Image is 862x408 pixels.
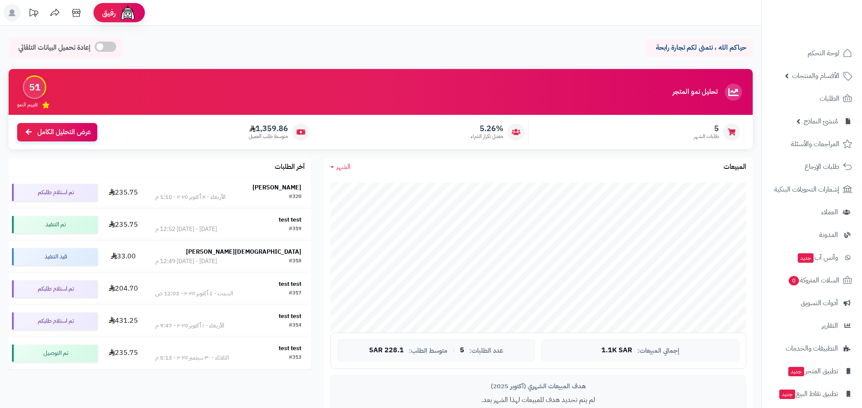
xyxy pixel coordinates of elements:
div: تم التنفيذ [12,216,98,233]
div: [DATE] - [DATE] 12:52 م [155,225,217,234]
div: هدف المبيعات الشهري (أكتوبر 2025) [337,382,739,391]
span: مُنشئ النماذج [804,115,838,127]
a: تحديثات المنصة [23,4,44,24]
td: 235.75 [101,337,145,369]
span: إشعارات التحويلات البنكية [774,183,839,195]
div: السبت - ٤ أكتوبر ٢٠٢٥ - 12:03 ص [155,289,233,298]
h3: تحليل نمو المتجر [673,88,718,96]
h3: آخر الطلبات [275,163,305,171]
span: العملاء [821,206,838,218]
td: 235.75 [101,177,145,208]
span: طلبات الشهر [694,133,719,140]
strong: [DEMOGRAPHIC_DATA][PERSON_NAME] [186,247,301,256]
a: التطبيقات والخدمات [767,338,857,359]
td: 33.00 [101,241,145,273]
a: عرض التحليل الكامل [17,123,97,141]
strong: test test [279,344,301,353]
td: 235.75 [101,209,145,240]
span: المراجعات والأسئلة [791,138,839,150]
strong: test test [279,312,301,321]
a: طلبات الإرجاع [767,156,857,177]
div: #314 [289,321,301,330]
div: #320 [289,193,301,201]
span: الطلبات [820,93,839,105]
span: معدل تكرار الشراء [471,133,503,140]
span: 1,359.86 [249,124,288,133]
span: التقارير [822,320,838,332]
strong: [PERSON_NAME] [252,183,301,192]
div: [DATE] - [DATE] 12:49 م [155,257,217,266]
span: عدد الطلبات: [469,347,503,354]
span: وآتس آب [797,252,838,264]
a: تطبيق نقاط البيعجديد [767,384,857,404]
a: الطلبات [767,88,857,109]
h3: المبيعات [724,163,746,171]
a: المراجعات والأسئلة [767,134,857,154]
a: التقارير [767,315,857,336]
span: جديد [798,253,814,263]
span: إجمالي المبيعات: [637,347,679,354]
span: متوسط طلب العميل [249,133,288,140]
span: الشهر [336,162,351,172]
strong: test test [279,215,301,224]
span: السلات المتروكة [788,274,839,286]
span: تطبيق نقاط البيع [778,388,838,400]
span: رفيق [102,8,116,18]
a: السلات المتروكة0 [767,270,857,291]
div: #313 [289,354,301,362]
a: الشهر [330,162,351,172]
a: لوحة التحكم [767,43,857,63]
span: لوحة التحكم [808,47,839,59]
strong: test test [279,279,301,288]
img: ai-face.png [119,4,136,21]
a: المدونة [767,225,857,245]
span: 5 [460,347,464,354]
span: 5.26% [471,124,503,133]
span: 5 [694,124,719,133]
span: تقييم النمو [17,101,38,108]
span: | [453,347,455,354]
div: الأربعاء - ١ أكتوبر ٢٠٢٥ - 9:47 م [155,321,224,330]
span: متوسط الطلب: [409,347,448,354]
span: جديد [788,367,804,376]
span: جديد [779,390,795,399]
span: المدونة [819,229,838,241]
span: طلبات الإرجاع [805,161,839,173]
span: 0 [788,276,799,286]
p: لم يتم تحديد هدف للمبيعات لهذا الشهر بعد. [337,395,739,405]
a: تطبيق المتجرجديد [767,361,857,381]
p: حياكم الله ، نتمنى لكم تجارة رابحة [652,43,746,53]
div: تم التوصيل [12,345,98,362]
td: 431.25 [101,305,145,337]
div: الثلاثاء - ٣٠ سبتمبر ٢٠٢٥ - 5:13 م [155,354,229,362]
a: إشعارات التحويلات البنكية [767,179,857,200]
span: الأقسام والمنتجات [792,70,839,82]
div: الأربعاء - ٨ أكتوبر ٢٠٢٥ - 1:10 م [155,193,225,201]
span: أدوات التسويق [801,297,838,309]
div: تم استلام طلبكم [12,184,98,201]
a: وآتس آبجديد [767,247,857,268]
span: 1.1K SAR [601,347,632,354]
span: التطبيقات والخدمات [786,342,838,354]
div: #317 [289,289,301,298]
span: إعادة تحميل البيانات التلقائي [18,43,90,53]
img: logo-2.png [804,18,854,36]
div: #319 [289,225,301,234]
a: أدوات التسويق [767,293,857,313]
div: #318 [289,257,301,266]
div: تم استلام طلبكم [12,280,98,297]
span: تطبيق المتجر [787,365,838,377]
div: قيد التنفيذ [12,248,98,265]
span: 228.1 SAR [369,347,404,354]
td: 204.70 [101,273,145,305]
span: عرض التحليل الكامل [37,127,91,137]
div: تم استلام طلبكم [12,312,98,330]
a: العملاء [767,202,857,222]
